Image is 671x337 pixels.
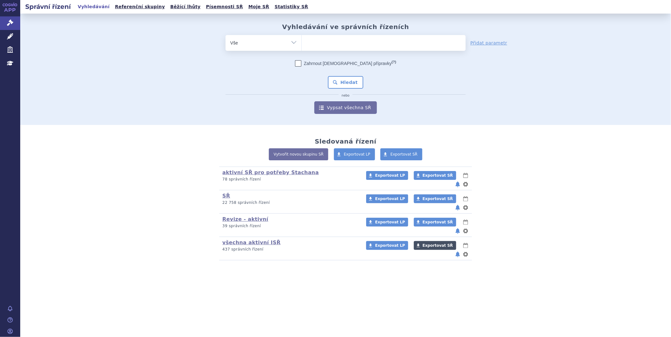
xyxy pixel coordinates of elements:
[339,94,353,98] i: nebo
[470,40,507,46] a: Přidat parametr
[222,216,268,222] a: Revize - aktivní
[222,247,358,252] p: 437 správních řízení
[168,3,203,11] a: Běžící lhůty
[462,195,469,203] button: lhůty
[462,242,469,249] button: lhůty
[423,243,453,248] span: Exportovat SŘ
[375,220,405,224] span: Exportovat LP
[455,251,461,258] button: notifikace
[222,239,281,245] a: všechna aktivní ISŘ
[222,223,358,229] p: 39 správních řízení
[455,204,461,211] button: notifikace
[375,173,405,178] span: Exportovat LP
[328,76,364,89] button: Hledat
[423,220,453,224] span: Exportovat SŘ
[392,60,396,64] abbr: (?)
[246,3,271,11] a: Moje SŘ
[375,243,405,248] span: Exportovat LP
[314,101,377,114] a: Vypsat všechna SŘ
[334,148,375,160] a: Exportovat LP
[366,241,408,250] a: Exportovat LP
[366,194,408,203] a: Exportovat LP
[222,169,319,175] a: aktivní SŘ pro potřeby Stachana
[380,148,422,160] a: Exportovat SŘ
[315,138,376,145] h2: Sledovaná řízení
[76,3,112,11] a: Vyhledávání
[455,180,461,188] button: notifikace
[414,171,456,180] a: Exportovat SŘ
[423,197,453,201] span: Exportovat SŘ
[375,197,405,201] span: Exportovat LP
[273,3,310,11] a: Statistiky SŘ
[282,23,409,31] h2: Vyhledávání ve správních řízeních
[462,251,469,258] button: nastavení
[462,204,469,211] button: nastavení
[222,177,358,182] p: 78 správních řízení
[462,227,469,235] button: nastavení
[462,180,469,188] button: nastavení
[204,3,245,11] a: Písemnosti SŘ
[113,3,167,11] a: Referenční skupiny
[269,148,328,160] a: Vytvořit novou skupinu SŘ
[423,173,453,178] span: Exportovat SŘ
[344,152,371,157] span: Exportovat LP
[366,171,408,180] a: Exportovat LP
[455,227,461,235] button: notifikace
[222,193,230,199] a: SŘ
[414,218,456,227] a: Exportovat SŘ
[390,152,418,157] span: Exportovat SŘ
[414,194,456,203] a: Exportovat SŘ
[462,218,469,226] button: lhůty
[222,200,358,205] p: 22 758 správních řízení
[366,218,408,227] a: Exportovat LP
[20,2,76,11] h2: Správní řízení
[414,241,456,250] a: Exportovat SŘ
[295,60,396,67] label: Zahrnout [DEMOGRAPHIC_DATA] přípravky
[462,172,469,179] button: lhůty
